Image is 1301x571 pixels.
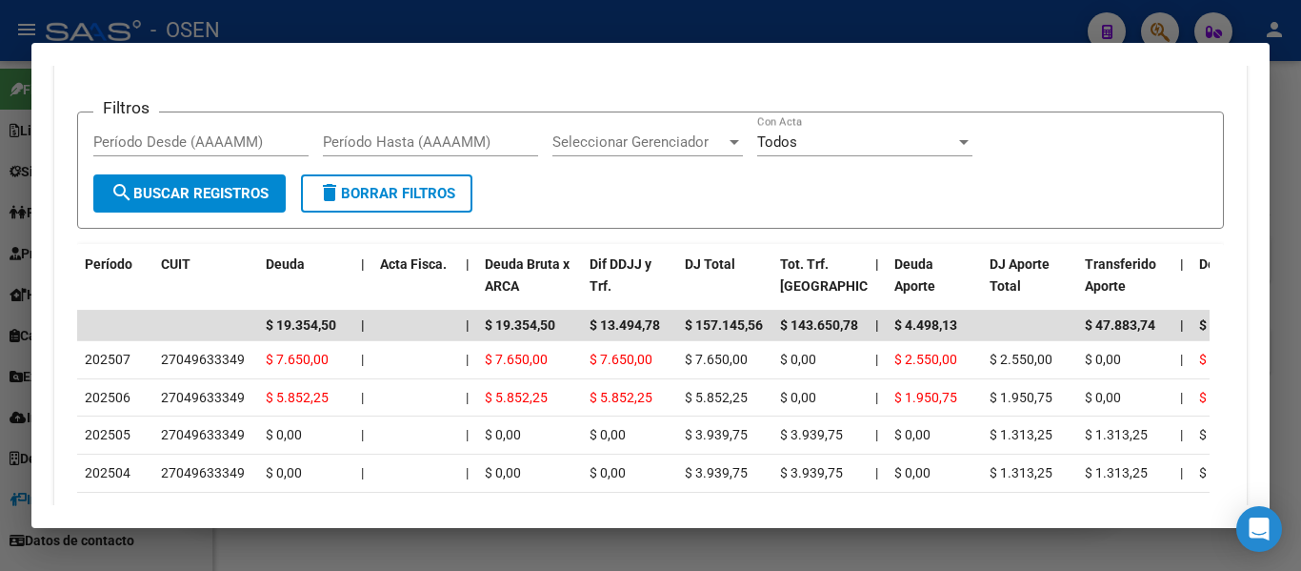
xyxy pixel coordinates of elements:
div: 27049633349 [161,424,245,446]
span: $ 5.852,25 [590,390,652,405]
button: Borrar Filtros [301,174,472,213]
span: Borrar Filtros [318,185,455,202]
span: $ 3.939,75 [780,427,843,442]
span: $ 8.996,63 [1199,317,1262,333]
span: $ 1.313,25 [990,503,1052,519]
datatable-header-cell: DJ Total [677,244,772,328]
span: $ 3.939,75 [685,503,748,519]
h3: Filtros [93,97,159,118]
datatable-header-cell: Deuda Aporte [887,244,982,328]
span: $ 7.650,00 [590,352,652,367]
datatable-header-cell: | [353,244,372,328]
span: $ 5.852,25 [266,390,329,405]
span: | [875,317,879,333]
datatable-header-cell: Transferido Aporte [1077,244,1172,328]
span: Deuda [266,256,305,272]
span: | [361,503,364,519]
button: Buscar Registros [93,174,286,213]
span: | [1180,503,1183,519]
span: $ 0,00 [894,427,931,442]
span: $ 0,00 [485,465,521,480]
span: | [361,256,365,272]
datatable-header-cell: Deuda Contr. [1191,244,1287,328]
span: Tot. Trf. [GEOGRAPHIC_DATA] [780,256,910,294]
span: $ 5.852,25 [485,390,548,405]
span: | [1180,465,1183,480]
span: $ 0,00 [266,503,302,519]
span: 202503 [85,503,130,519]
span: $ 4.498,13 [894,317,957,333]
span: $ 1.313,25 [1085,503,1148,519]
span: Deuda Aporte [894,256,935,294]
span: $ 3.939,75 [685,465,748,480]
span: $ 2.550,00 [990,352,1052,367]
span: 202504 [85,465,130,480]
span: Período [85,256,132,272]
span: $ 3.939,75 [780,465,843,480]
span: | [466,427,469,442]
datatable-header-cell: Deuda Bruta x ARCA [477,244,582,328]
datatable-header-cell: Dif DDJJ y Trf. [582,244,677,328]
span: | [875,503,878,519]
span: $ 1.313,25 [990,465,1052,480]
span: $ 0,00 [485,427,521,442]
span: $ 0,00 [1199,465,1235,480]
span: | [1180,317,1184,333]
span: | [1180,390,1183,405]
span: | [875,427,878,442]
span: $ 0,00 [1085,352,1121,367]
span: $ 157.145,56 [685,317,763,333]
span: Deuda Contr. [1199,256,1277,272]
span: Acta Fisca. [380,256,447,272]
span: Transferido Aporte [1085,256,1156,294]
span: $ 3.939,75 [780,503,843,519]
mat-icon: delete [318,181,341,204]
span: CUIT [161,256,190,272]
span: | [361,390,364,405]
span: $ 0,00 [590,465,626,480]
span: $ 0,00 [485,503,521,519]
div: 27049633349 [161,387,245,409]
mat-icon: search [110,181,133,204]
span: 202506 [85,390,130,405]
span: $ 47.883,74 [1085,317,1155,333]
span: Dif DDJJ y Trf. [590,256,651,294]
div: 27049633349 [161,462,245,484]
span: $ 143.650,78 [780,317,858,333]
span: $ 0,00 [266,465,302,480]
div: 27049633349 [161,500,245,522]
span: | [361,427,364,442]
span: $ 0,00 [590,503,626,519]
span: Buscar Registros [110,185,269,202]
datatable-header-cell: Deuda [258,244,353,328]
span: $ 0,00 [1199,427,1235,442]
span: $ 0,00 [780,390,816,405]
span: $ 3.939,75 [685,427,748,442]
span: $ 2.550,00 [894,352,957,367]
span: $ 0,00 [894,503,931,519]
span: | [1180,427,1183,442]
datatable-header-cell: | [458,244,477,328]
span: Seleccionar Gerenciador [552,133,726,151]
span: $ 0,00 [1085,390,1121,405]
span: | [875,390,878,405]
span: $ 0,00 [590,427,626,442]
span: | [466,465,469,480]
span: $ 1.313,25 [1085,427,1148,442]
span: $ 7.650,00 [685,352,748,367]
datatable-header-cell: Tot. Trf. Bruto [772,244,868,328]
div: 27049633349 [161,349,245,371]
span: | [466,352,469,367]
span: | [875,465,878,480]
span: | [466,503,469,519]
span: | [466,256,470,272]
span: $ 0,00 [266,427,302,442]
span: | [466,390,469,405]
span: $ 0,00 [894,465,931,480]
span: $ 19.354,50 [485,317,555,333]
span: $ 0,00 [780,352,816,367]
span: DJ Total [685,256,735,272]
span: DJ Aporte Total [990,256,1050,294]
datatable-header-cell: DJ Aporte Total [982,244,1077,328]
span: | [466,317,470,333]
